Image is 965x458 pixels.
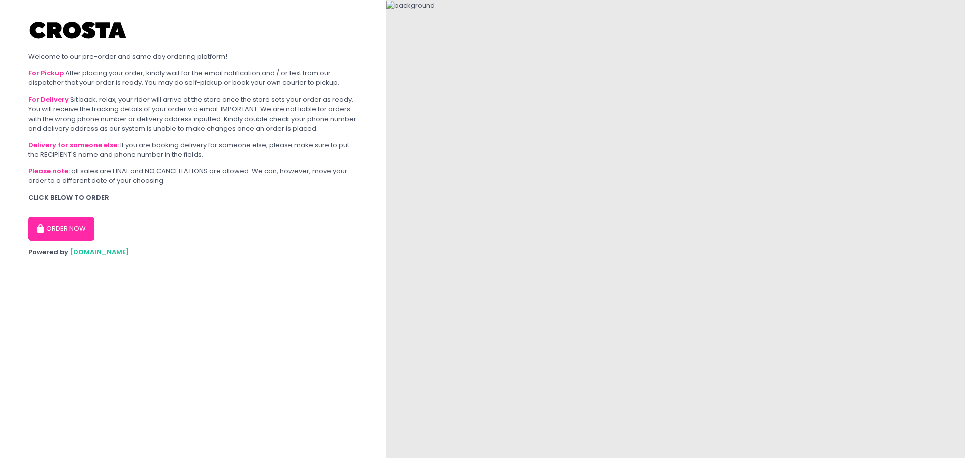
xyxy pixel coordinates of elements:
[28,68,64,78] b: For Pickup
[28,95,358,134] div: Sit back, relax, your rider will arrive at the store once the store sets your order as ready. You...
[28,15,129,45] img: Crosta Pizzeria
[70,247,129,257] a: [DOMAIN_NAME]
[28,140,358,160] div: If you are booking delivery for someone else, please make sure to put the RECIPIENT'S name and ph...
[28,140,119,150] b: Delivery for someone else:
[28,217,94,241] button: ORDER NOW
[28,68,358,88] div: After placing your order, kindly wait for the email notification and / or text from our dispatche...
[386,1,435,11] img: background
[28,52,358,62] div: Welcome to our pre-order and same day ordering platform!
[28,166,358,186] div: all sales are FINAL and NO CANCELLATIONS are allowed. We can, however, move your order to a diffe...
[28,95,69,104] b: For Delivery
[28,166,70,176] b: Please note:
[28,193,358,203] div: CLICK BELOW TO ORDER
[28,247,358,257] div: Powered by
